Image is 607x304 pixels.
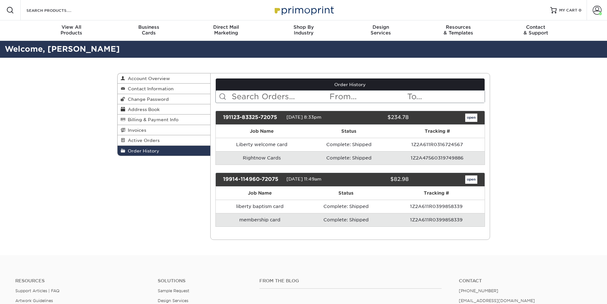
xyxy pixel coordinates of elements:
td: 1Z2A611R0399858339 [388,200,484,213]
a: Support Articles | FAQ [15,288,60,293]
input: To... [407,91,484,103]
span: [DATE] 8:33pm [286,115,322,120]
a: Order History [118,146,211,156]
td: Complete: Shipped [308,151,390,165]
td: Complete: Shipped [304,213,388,226]
div: 191123-83325-72075 [218,114,286,122]
span: Active Orders [125,138,160,143]
div: $234.78 [345,114,414,122]
input: SEARCH PRODUCTS..... [26,6,88,14]
th: Status [304,187,388,200]
div: Industry [265,24,342,36]
span: [DATE] 11:49am [286,176,322,182]
span: Shop By [265,24,342,30]
td: 1Z2A47560319749886 [390,151,485,165]
input: From... [329,91,407,103]
th: Status [308,125,390,138]
td: liberty baptism card [216,200,304,213]
div: Cards [110,24,187,36]
a: Contact [459,278,592,284]
a: Active Orders [118,135,211,145]
div: & Support [497,24,574,36]
span: 0 [579,8,582,12]
a: Order History [216,78,485,91]
a: Sample Request [158,288,189,293]
a: Account Overview [118,73,211,84]
td: Liberty welcome card [216,138,308,151]
h4: From the Blog [259,278,442,284]
h4: Resources [15,278,148,284]
a: [EMAIL_ADDRESS][DOMAIN_NAME] [459,298,535,303]
td: membership card [216,213,304,226]
input: Search Orders... [231,91,329,103]
div: Products [33,24,110,36]
a: BusinessCards [110,20,187,41]
span: MY CART [559,8,577,13]
span: Address Book [125,107,160,112]
span: Contact Information [125,86,174,91]
div: Services [342,24,420,36]
a: open [465,114,477,122]
a: Direct MailMarketing [187,20,265,41]
a: Artwork Guidelines [15,298,53,303]
span: Change Password [125,97,169,102]
a: open [465,175,477,184]
th: Tracking # [388,187,484,200]
span: Direct Mail [187,24,265,30]
h4: Solutions [158,278,250,284]
a: Design Services [158,298,188,303]
td: 1Z2A611R0316724567 [390,138,485,151]
a: View AllProducts [33,20,110,41]
div: Marketing [187,24,265,36]
span: Contact [497,24,574,30]
span: Resources [420,24,497,30]
td: Complete: Shipped [308,138,390,151]
th: Job Name [216,125,308,138]
a: Change Password [118,94,211,104]
span: Invoices [125,128,146,133]
a: Address Book [118,104,211,115]
div: & Templates [420,24,497,36]
a: Shop ByIndustry [265,20,342,41]
span: Account Overview [125,76,170,81]
th: Tracking # [390,125,485,138]
a: Contact Information [118,84,211,94]
a: [PHONE_NUMBER] [459,288,498,293]
img: Primoprint [272,3,336,17]
a: DesignServices [342,20,420,41]
td: 1Z2A611R0399858339 [388,213,484,226]
th: Job Name [216,187,304,200]
td: Rightnow Cards [216,151,308,165]
a: Resources& Templates [420,20,497,41]
span: Design [342,24,420,30]
div: $82.98 [345,175,414,184]
a: Invoices [118,125,211,135]
a: Billing & Payment Info [118,115,211,125]
span: View All [33,24,110,30]
span: Order History [125,148,159,153]
a: Contact& Support [497,20,574,41]
span: Billing & Payment Info [125,117,178,122]
div: 19914-114960-72075 [218,175,286,184]
span: Business [110,24,187,30]
td: Complete: Shipped [304,200,388,213]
